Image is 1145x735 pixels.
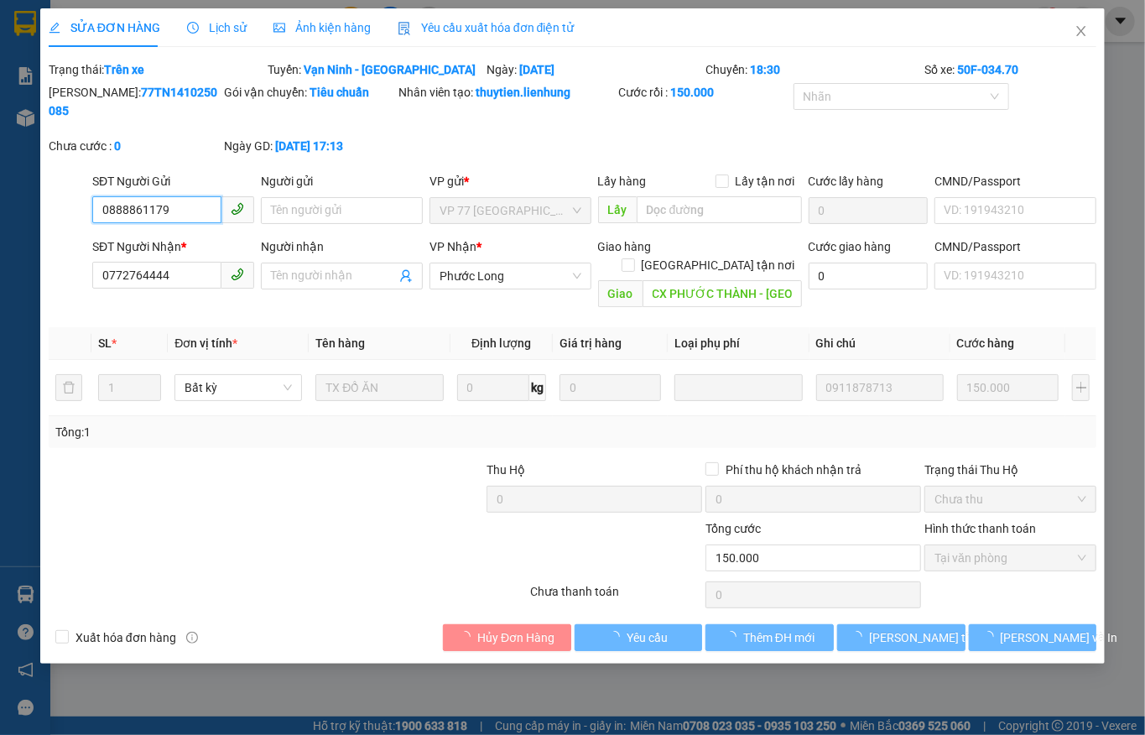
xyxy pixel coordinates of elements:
span: Hủy Đơn Hàng [477,628,554,647]
b: [DATE] 17:13 [275,139,343,153]
span: SL [98,336,112,350]
b: Tiêu chuẩn [310,86,369,99]
div: Trạng thái Thu Hộ [924,461,1096,479]
button: [PERSON_NAME] thay đổi [837,624,965,651]
span: Yêu cầu [627,628,668,647]
button: delete [55,374,82,401]
span: Đơn vị tính [174,336,237,350]
span: Lấy [598,196,637,223]
b: Trên xe [104,63,144,76]
input: Cước giao hàng [809,263,929,289]
div: Số xe: [923,60,1098,79]
span: info-circle [186,632,198,644]
div: CMND/Passport [934,237,1096,256]
div: SĐT Người Nhận [92,237,254,256]
b: Vạn Ninh - [GEOGRAPHIC_DATA] [304,63,476,76]
div: [PERSON_NAME]: [49,83,221,120]
input: VD: Bàn, Ghế [315,374,443,401]
input: Dọc đường [637,196,802,223]
div: Gói vận chuyển: [224,83,396,102]
div: VP gửi [429,172,591,190]
div: Cước rồi : [618,83,790,102]
div: Ngày: [485,60,704,79]
div: Người nhận [261,237,423,256]
div: Ngày GD: [224,137,396,155]
span: loading [608,631,627,643]
span: Xuất hóa đơn hàng [69,628,183,647]
label: Cước lấy hàng [809,175,884,188]
div: SĐT Người Gửi [92,172,254,190]
button: Thêm ĐH mới [705,624,834,651]
div: Chuyến: [704,60,923,79]
span: clock-circle [187,22,199,34]
span: Giao [598,280,643,307]
img: icon [398,22,411,35]
span: Chưa thu [934,487,1086,512]
span: phone [231,202,244,216]
span: Thu Hộ [487,463,525,477]
span: VP Nhận [429,240,476,253]
span: Tại văn phòng [934,545,1086,571]
div: Trạng thái: [47,60,266,79]
span: Thêm ĐH mới [743,628,815,647]
span: kg [529,374,546,401]
button: plus [1072,374,1090,401]
span: loading [459,631,477,643]
div: Chưa thanh toán [528,582,704,612]
div: Tổng: 1 [55,423,444,441]
span: Ảnh kiện hàng [273,21,371,34]
b: [DATE] [519,63,554,76]
span: Giá trị hàng [559,336,622,350]
span: user-add [399,269,413,283]
span: [PERSON_NAME] và In [1001,628,1118,647]
span: loading [982,631,1001,643]
span: Lấy tận nơi [729,172,802,190]
button: Yêu cầu [575,624,703,651]
span: Tên hàng [315,336,365,350]
input: 0 [559,374,662,401]
span: SỬA ĐƠN HÀNG [49,21,160,34]
span: Lịch sử [187,21,247,34]
input: 0 [957,374,1059,401]
span: phone [231,268,244,281]
span: Lấy hàng [598,175,647,188]
div: Người gửi [261,172,423,190]
b: 50F-034.70 [957,63,1018,76]
button: [PERSON_NAME] và In [969,624,1097,651]
span: Phước Long [440,263,581,289]
div: Nhân viên tạo: [399,83,615,102]
input: Dọc đường [643,280,802,307]
span: loading [725,631,743,643]
span: [GEOGRAPHIC_DATA] tận nơi [635,256,802,274]
button: Hủy Đơn Hàng [443,624,571,651]
span: edit [49,22,60,34]
span: Giao hàng [598,240,652,253]
span: Bất kỳ [185,375,292,400]
span: Phí thu hộ khách nhận trả [719,461,868,479]
label: Cước giao hàng [809,240,892,253]
span: picture [273,22,285,34]
input: Ghi Chú [816,374,944,401]
th: Ghi chú [809,327,950,360]
span: [PERSON_NAME] thay đổi [869,628,1003,647]
span: Tổng cước [705,522,761,535]
span: Cước hàng [957,336,1015,350]
b: 0 [114,139,121,153]
b: 150.000 [670,86,714,99]
label: Hình thức thanh toán [924,522,1036,535]
div: CMND/Passport [934,172,1096,190]
b: 18:30 [750,63,780,76]
th: Loại phụ phí [668,327,809,360]
span: Yêu cầu xuất hóa đơn điện tử [398,21,575,34]
b: thuytien.lienhung [476,86,571,99]
div: Tuyến: [266,60,485,79]
span: Định lượng [471,336,531,350]
span: VP 77 Thái Nguyên [440,198,581,223]
div: Chưa cước : [49,137,221,155]
span: close [1075,24,1088,38]
input: Cước lấy hàng [809,197,929,224]
button: Close [1058,8,1105,55]
span: loading [851,631,869,643]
